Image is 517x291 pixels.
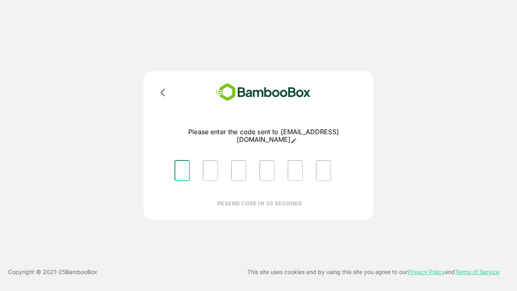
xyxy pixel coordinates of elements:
input: Please enter OTP character 1 [174,160,190,181]
input: Please enter OTP character 5 [288,160,303,181]
a: Privacy Policy [408,268,445,275]
p: Copyright © 2021- 25 BambooBox [8,267,97,277]
img: bamboobox [204,81,322,104]
input: Please enter OTP character 4 [259,160,275,181]
input: Please enter OTP character 6 [316,160,331,181]
a: Terms of Service [455,268,499,275]
input: Please enter OTP character 3 [231,160,246,181]
input: Please enter OTP character 2 [203,160,218,181]
p: Please enter the code sent to [EMAIL_ADDRESS][DOMAIN_NAME] [168,128,359,144]
p: This site uses cookies and by using this site you agree to our and [247,267,499,277]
